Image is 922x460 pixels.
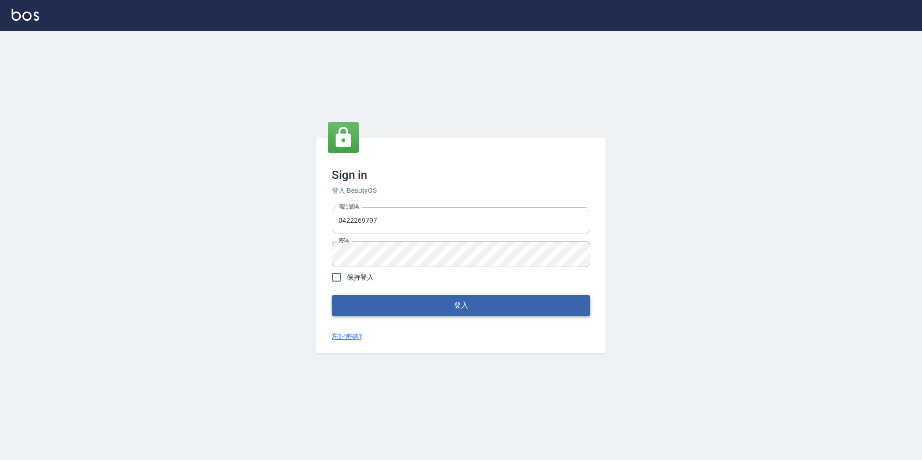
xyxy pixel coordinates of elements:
label: 電話號碼 [339,203,359,210]
button: 登入 [332,295,590,315]
h3: Sign in [332,168,590,182]
img: Logo [12,9,39,21]
label: 密碼 [339,237,349,244]
a: 忘記密碼? [332,332,362,342]
span: 保持登入 [347,272,374,283]
h6: 登入 BeautyOS [332,186,590,196]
